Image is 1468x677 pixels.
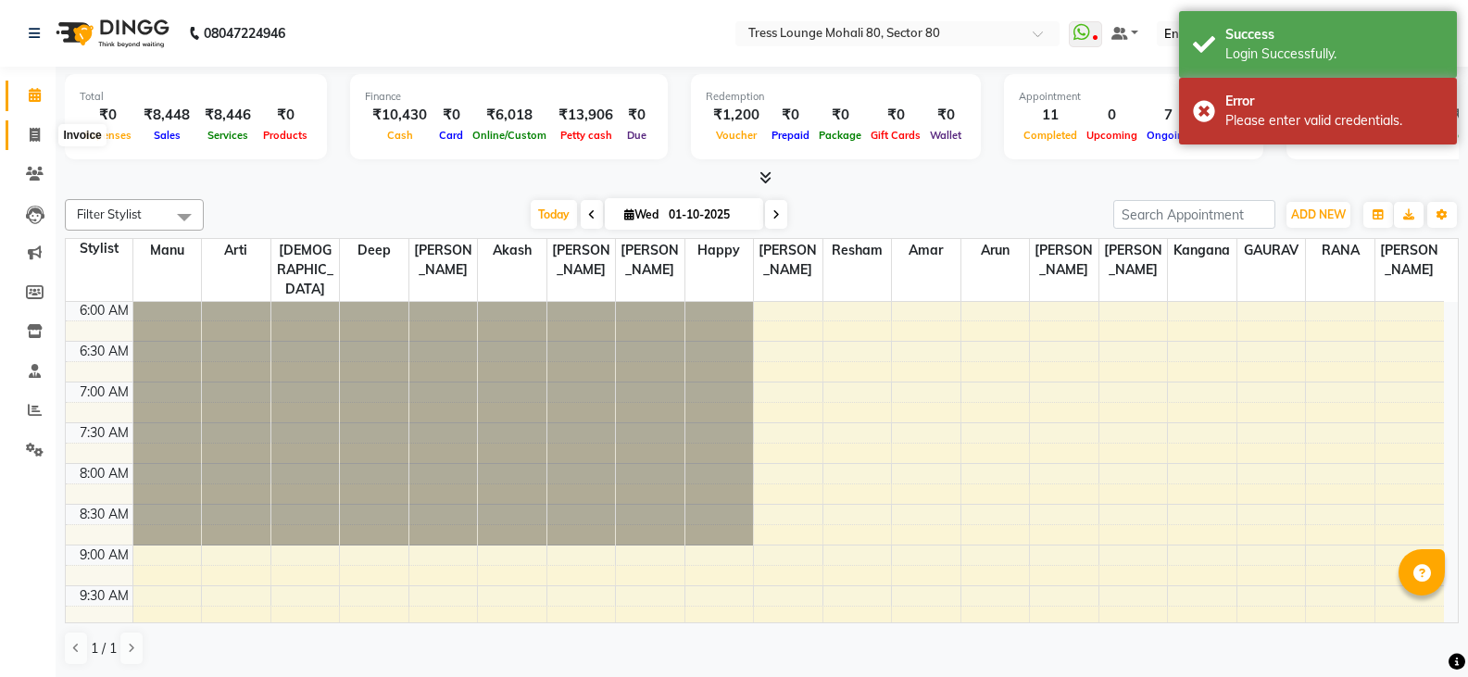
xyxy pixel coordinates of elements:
span: Ongoing [1142,129,1195,142]
div: 9:00 AM [76,545,132,565]
div: ₹0 [814,105,866,126]
span: [DEMOGRAPHIC_DATA] [271,239,340,301]
div: ₹13,906 [551,105,621,126]
span: Due [622,129,651,142]
span: Online/Custom [468,129,551,142]
div: Please enter valid credentials. [1225,111,1443,131]
span: RANA [1306,239,1374,262]
span: Deep [340,239,408,262]
div: 9:30 AM [76,586,132,606]
span: Card [434,129,468,142]
div: ₹0 [621,105,653,126]
div: 11 [1019,105,1082,126]
span: Products [258,129,312,142]
div: Error [1225,92,1443,111]
div: Appointment [1019,89,1248,105]
span: [PERSON_NAME] [1099,239,1168,282]
span: [PERSON_NAME] [1375,239,1444,282]
span: ADD NEW [1291,207,1346,221]
div: 0 [1082,105,1142,126]
div: Login Successfully. [1225,44,1443,64]
div: 8:00 AM [76,464,132,483]
div: 6:00 AM [76,301,132,320]
span: [PERSON_NAME] [754,239,822,282]
span: Happy [685,239,754,262]
div: 8:30 AM [76,505,132,524]
div: Total [80,89,312,105]
div: Success [1225,25,1443,44]
span: Prepaid [767,129,814,142]
span: Services [203,129,253,142]
span: GAURAV [1237,239,1306,262]
span: 1 / 1 [91,639,117,658]
div: ₹0 [80,105,136,126]
div: ₹10,430 [365,105,434,126]
div: Stylist [66,239,132,258]
div: ₹0 [767,105,814,126]
span: [PERSON_NAME] [409,239,478,282]
span: Filter Stylist [77,207,142,221]
span: Gift Cards [866,129,925,142]
div: ₹6,018 [468,105,551,126]
span: kangana [1168,239,1236,262]
span: [PERSON_NAME] [616,239,684,282]
div: 6:30 AM [76,342,132,361]
div: 7:00 AM [76,382,132,402]
span: Arti [202,239,270,262]
span: Wed [620,207,663,221]
div: ₹0 [434,105,468,126]
span: Arun [961,239,1030,262]
span: Sales [149,129,185,142]
div: ₹0 [925,105,966,126]
div: 7:30 AM [76,423,132,443]
input: Search Appointment [1113,200,1275,229]
span: Today [531,200,577,229]
div: ₹0 [258,105,312,126]
div: ₹0 [866,105,925,126]
div: Redemption [706,89,966,105]
div: Finance [365,89,653,105]
div: ₹1,200 [706,105,767,126]
span: Package [814,129,866,142]
span: Akash [478,239,546,262]
span: Amar [892,239,960,262]
span: Resham [823,239,892,262]
span: Manu [133,239,202,262]
div: ₹8,448 [136,105,197,126]
input: 2025-10-01 [663,201,756,229]
span: Wallet [925,129,966,142]
div: 7 [1142,105,1195,126]
div: Invoice [58,124,106,146]
span: Voucher [711,129,761,142]
span: Completed [1019,129,1082,142]
div: ₹8,446 [197,105,258,126]
span: Petty cash [556,129,617,142]
span: [PERSON_NAME] [1030,239,1098,282]
img: logo [47,7,174,59]
span: Upcoming [1082,129,1142,142]
span: Cash [383,129,418,142]
button: ADD NEW [1286,202,1350,228]
b: 08047224946 [204,7,285,59]
span: [PERSON_NAME] [547,239,616,282]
